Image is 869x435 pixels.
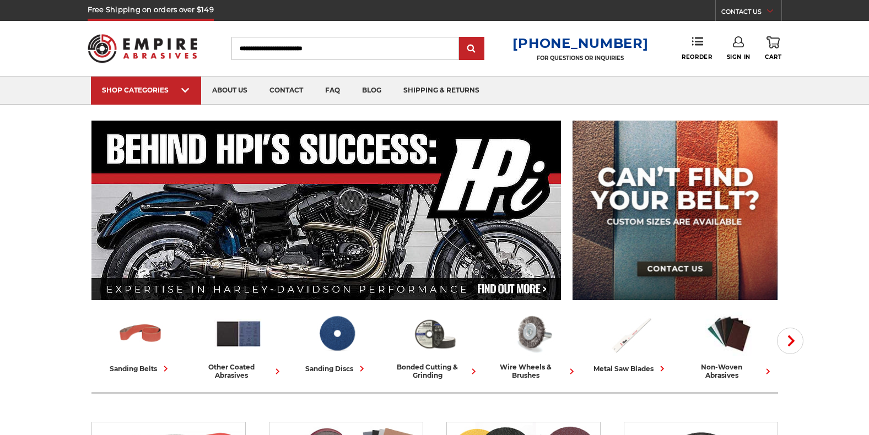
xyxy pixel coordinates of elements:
a: CONTACT US [721,6,781,21]
a: Reorder [682,36,712,60]
a: faq [314,77,351,105]
img: Metal Saw Blades [607,310,655,357]
a: wire wheels & brushes [488,310,577,379]
div: sanding discs [305,363,368,374]
input: Submit [461,38,483,60]
img: Empire Abrasives [88,27,198,70]
div: wire wheels & brushes [488,363,577,379]
button: Next [777,328,803,354]
div: other coated abrasives [194,363,283,379]
a: metal saw blades [586,310,676,374]
a: blog [351,77,392,105]
div: metal saw blades [593,363,668,374]
img: Bonded Cutting & Grinding [411,310,459,357]
img: Sanding Belts [116,310,165,357]
a: sanding discs [292,310,381,374]
div: SHOP CATEGORIES [102,86,190,94]
a: bonded cutting & grinding [390,310,479,379]
span: Cart [765,53,781,61]
div: bonded cutting & grinding [390,363,479,379]
a: Cart [765,36,781,61]
a: other coated abrasives [194,310,283,379]
span: Reorder [682,53,712,61]
div: non-woven abrasives [684,363,774,379]
img: Other Coated Abrasives [214,310,263,357]
img: Wire Wheels & Brushes [509,310,557,357]
a: shipping & returns [392,77,490,105]
span: Sign In [727,53,751,61]
div: sanding belts [110,363,171,374]
p: FOR QUESTIONS OR INQUIRIES [512,55,648,62]
img: Banner for an interview featuring Horsepower Inc who makes Harley performance upgrades featured o... [91,121,562,300]
img: promo banner for custom belts. [573,121,778,300]
a: contact [258,77,314,105]
img: Sanding Discs [312,310,361,357]
a: [PHONE_NUMBER] [512,35,648,51]
a: sanding belts [96,310,185,374]
img: Non-woven Abrasives [705,310,753,357]
a: about us [201,77,258,105]
a: non-woven abrasives [684,310,774,379]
